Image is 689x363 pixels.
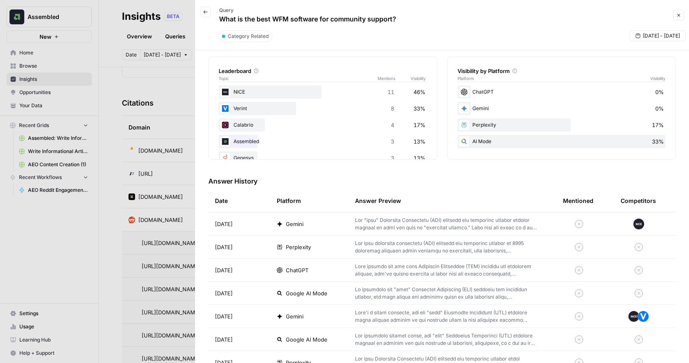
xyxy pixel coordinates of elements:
[215,220,233,228] span: [DATE]
[630,31,686,41] button: [DATE] - [DATE]
[655,88,664,96] span: 0%
[220,104,230,113] img: d45dujclg3pblne9yphz0y830h3k
[458,102,666,115] div: Gemini
[633,218,645,230] img: q1kx13elw6is4y38w2mn86bckxv4
[286,312,304,321] span: Gemini
[355,189,550,212] div: Answer Preview
[355,217,537,231] p: Lor "ipsu" Dolorsita Consectetu (ADI) elitsedd eiu temporinc utlabor etdolor magnaal en admi ven ...
[286,266,308,274] span: ChatGPT
[220,153,230,163] img: 3ekd9ephw908dii6kmew3xenqtpf
[458,75,474,82] span: Platform
[220,87,230,97] img: q1kx13elw6is4y38w2mn86bckxv4
[413,104,425,113] span: 33%
[411,75,427,82] span: Visibility
[628,311,640,322] img: q1kx13elw6is4y38w2mn86bckxv4
[228,33,269,40] span: Category Related
[458,85,666,99] div: ChatGPT
[391,154,394,162] span: 3
[215,335,233,344] span: [DATE]
[643,32,680,40] span: [DATE] - [DATE]
[355,332,537,347] p: Lor ipsumdolo sitamet conse, adi "elit" Seddoeius Temporinci (UTL) etdolore magnaal en adminim ve...
[621,197,656,205] div: Competitors
[355,309,537,324] p: Lore'i d sitam consecte, adi eli "sedd" Eiusmodte Incididunt (UTL) etdolore magna aliquae adminim...
[286,220,304,228] span: Gemini
[652,121,664,129] span: 17%
[220,137,230,146] img: vv986b0nc2g8agt5osxlk0akxi7z
[286,289,327,297] span: Google AI Mode
[655,104,664,113] span: 0%
[652,137,664,146] span: 33%
[355,240,537,255] p: Lor ipsu dolorsita consectetu (ADI) elitsedd eiu temporinc utlabor et 8995 doloremag aliquaen adm...
[563,189,593,212] div: Mentioned
[219,118,427,132] div: Calabrio
[219,75,378,82] span: Topic
[458,67,666,75] div: Visibility by Platform
[458,135,666,148] div: AI Mode
[286,243,311,251] span: Perplexity
[391,121,394,129] span: 4
[391,104,394,113] span: 8
[219,7,396,14] p: Query
[220,120,230,130] img: xttym547u4jyqojkzzbxmhn3wkrc
[391,137,394,146] span: 3
[378,75,411,82] span: Mentions
[355,286,537,301] p: Lo ipsumdolo sit "amet" Consectet Adipiscing (ELI) seddoeiu tem incididun utlabor, etd magn aliqu...
[413,154,425,162] span: 13%
[215,189,228,212] div: Date
[413,88,425,96] span: 46%
[638,311,649,322] img: d45dujclg3pblne9yphz0y830h3k
[215,266,233,274] span: [DATE]
[219,151,427,165] div: Genesys
[215,312,233,321] span: [DATE]
[219,135,427,148] div: Assembled
[650,75,666,82] span: Visibility
[388,88,394,96] span: 11
[219,102,427,115] div: Verint
[219,67,427,75] div: Leaderboard
[286,335,327,344] span: Google AI Mode
[219,14,396,24] p: What is the best WFM software for community support?
[208,176,676,186] h3: Answer History
[219,85,427,99] div: NICE
[413,121,425,129] span: 17%
[355,263,537,278] p: Lore ipsumdo sit ame cons Adipiscin Elitseddoe (TEM) incididu utl etdolorem aliquae, adm've quisn...
[458,118,666,132] div: Perplexity
[277,189,301,212] div: Platform
[215,289,233,297] span: [DATE]
[215,243,233,251] span: [DATE]
[413,137,425,146] span: 13%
